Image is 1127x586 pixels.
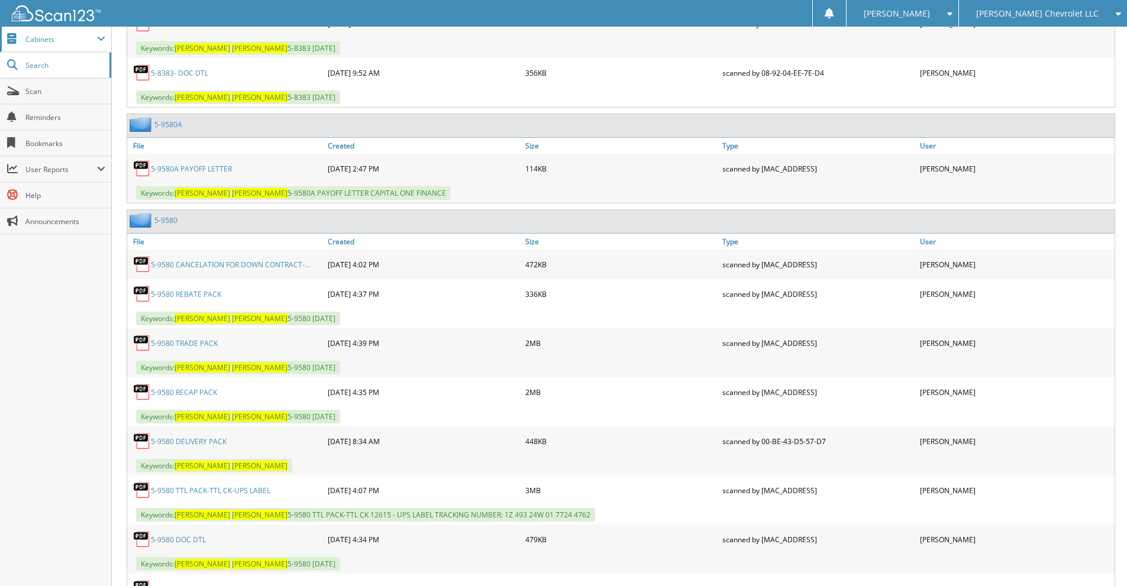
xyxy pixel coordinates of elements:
span: Keywords: 5-9580 [DATE] [136,312,340,325]
a: 5-9580 CANCELATION FOR DOWN CONTRACT-... [151,260,310,270]
a: Created [325,138,522,154]
span: Cabinets [25,34,97,44]
div: 356KB [522,61,720,85]
div: [DATE] 8:34 AM [325,429,522,453]
span: [PERSON_NAME] [175,461,230,471]
div: scanned by [MAC_ADDRESS] [719,157,917,180]
a: 5-9580 RECAP PACK [151,387,217,397]
a: 5-9580 DELIVERY PACK [151,436,227,446]
a: Size [522,138,720,154]
div: [DATE] 4:37 PM [325,282,522,306]
img: folder2.png [130,213,154,228]
div: 2MB [522,380,720,404]
span: Keywords: 5-9580 [DATE] [136,557,340,571]
span: [PERSON_NAME] [232,313,288,323]
div: 448KB [522,429,720,453]
div: [DATE] 4:07 PM [325,478,522,502]
a: 5-9580 TRADE PACK [151,338,218,348]
div: [PERSON_NAME] [917,429,1115,453]
span: [PERSON_NAME] [232,461,288,471]
div: 479KB [522,527,720,551]
div: [DATE] 9:52 AM [325,61,522,85]
span: [PERSON_NAME] [175,92,230,102]
img: PDF.png [133,334,151,352]
a: Created [325,234,522,250]
div: scanned by [MAC_ADDRESS] [719,380,917,404]
iframe: Chat Widget [1068,529,1127,586]
div: [PERSON_NAME] [917,380,1115,404]
span: Announcements [25,216,105,226]
img: PDF.png [133,285,151,303]
span: [PERSON_NAME] [175,43,230,53]
div: [DATE] 4:35 PM [325,380,522,404]
div: scanned by [MAC_ADDRESS] [719,527,917,551]
span: Reminders [25,112,105,122]
img: PDF.png [133,530,151,548]
div: 336KB [522,282,720,306]
span: [PERSON_NAME] [232,412,288,422]
div: scanned by [MAC_ADDRESS] [719,478,917,502]
span: [PERSON_NAME] [175,362,230,373]
a: File [127,234,325,250]
img: scan123-logo-white.svg [12,5,101,21]
span: Keywords: 5-8383 [DATE] [136,41,340,55]
span: Keywords: 5-9580 TTL PACK-TTL CK 12615 - UPS LABEL TRACKING NUMBER: 1Z 493 24W 01 7724 4762 [136,508,595,522]
a: Type [719,234,917,250]
img: PDF.png [133,255,151,273]
span: Keywords: 5-9580A PAYOFF LETTER CAPITAL ONE FINANCE [136,186,451,200]
div: [PERSON_NAME] [917,478,1115,502]
span: Keywords: 5-9580 [DATE] [136,410,340,423]
span: [PERSON_NAME] [232,188,288,198]
div: 114KB [522,157,720,180]
a: Type [719,138,917,154]
a: 5-9580 [154,215,177,225]
div: [DATE] 2:47 PM [325,157,522,180]
div: [PERSON_NAME] [917,61,1115,85]
a: File [127,138,325,154]
span: Help [25,190,105,200]
div: scanned by 00-BE-43-D5-57-D7 [719,429,917,453]
span: [PERSON_NAME] [175,188,230,198]
span: Keywords: [136,459,292,472]
div: scanned by [MAC_ADDRESS] [719,252,917,276]
span: Search [25,60,104,70]
span: [PERSON_NAME] [864,10,930,17]
span: Keywords: 5-8383 [DATE] [136,90,340,104]
div: scanned by 08-92-04-EE-7E-D4 [719,61,917,85]
span: [PERSON_NAME] [175,510,230,520]
div: [PERSON_NAME] [917,157,1115,180]
a: 5-8383- DOC DTL [151,68,208,78]
div: [DATE] 4:34 PM [325,527,522,551]
a: 5-9580A [154,119,182,129]
img: PDF.png [133,64,151,82]
div: [PERSON_NAME] [917,331,1115,355]
span: [PERSON_NAME] [232,510,288,520]
span: Scan [25,86,105,96]
span: [PERSON_NAME] [232,92,288,102]
div: [PERSON_NAME] [917,252,1115,276]
div: [PERSON_NAME] [917,527,1115,551]
img: PDF.png [133,432,151,450]
a: User [917,138,1115,154]
span: [PERSON_NAME] [232,362,288,373]
span: [PERSON_NAME] [175,313,230,323]
div: scanned by [MAC_ADDRESS] [719,282,917,306]
span: [PERSON_NAME] [175,559,230,569]
img: PDF.png [133,481,151,499]
a: User [917,234,1115,250]
a: 5-9580A PAYOFF LETTER [151,164,232,174]
span: Keywords: 5-9580 [DATE] [136,361,340,374]
img: PDF.png [133,160,151,177]
span: User Reports [25,164,97,174]
div: 2MB [522,331,720,355]
a: 5-9580 TTL PACK-TTL CK-UPS LABEL [151,485,270,496]
span: [PERSON_NAME] [175,412,230,422]
div: 472KB [522,252,720,276]
a: 5-9580 REBATE PACK [151,289,221,299]
div: scanned by [MAC_ADDRESS] [719,331,917,355]
span: Bookmarks [25,138,105,148]
span: [PERSON_NAME] [232,559,288,569]
img: folder2.png [130,117,154,132]
div: 3MB [522,478,720,502]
